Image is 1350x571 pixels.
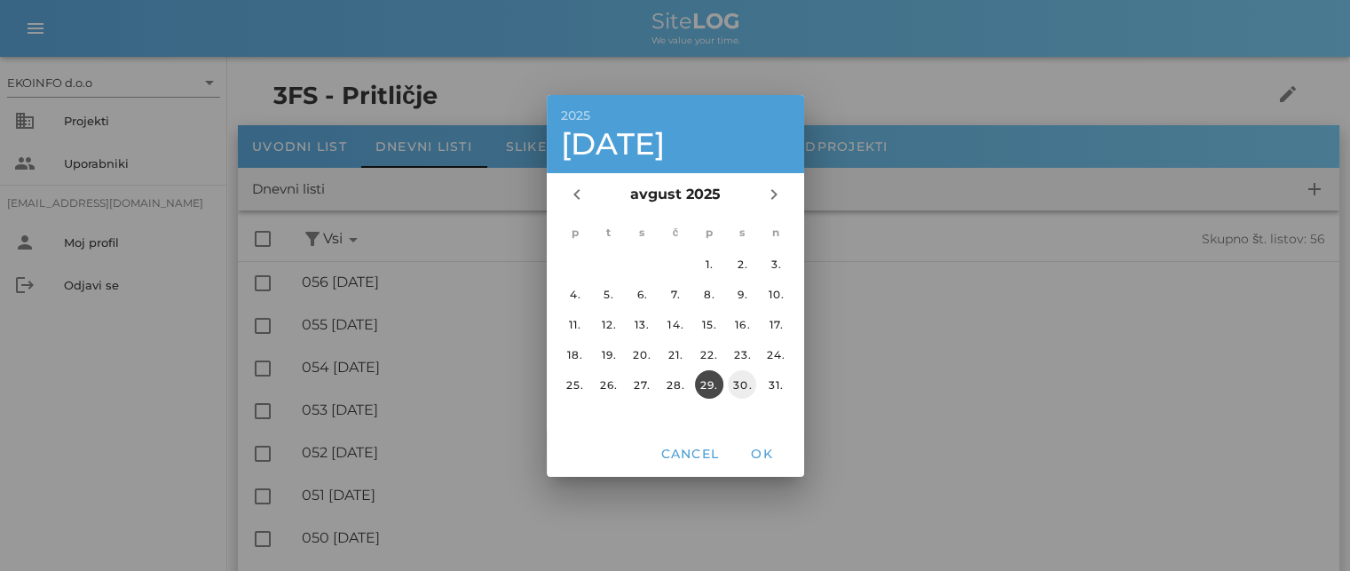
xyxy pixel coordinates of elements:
[660,370,689,399] button: 28.
[628,310,656,338] button: 13.
[762,287,790,300] div: 10.
[694,370,722,399] button: 29.
[566,184,588,205] i: chevron_left
[559,218,591,248] th: p
[728,370,756,399] button: 30.
[733,438,790,470] button: OK
[660,340,689,369] button: 21.
[1261,486,1350,571] div: Pripomoček za klepet
[728,340,756,369] button: 23.
[692,218,724,248] th: p
[694,340,722,369] button: 22.
[652,438,726,470] button: Cancel
[594,370,622,399] button: 26.
[762,377,790,391] div: 31.
[762,257,790,270] div: 3.
[659,218,691,248] th: č
[561,178,593,210] button: Prejšnji mesec
[728,287,756,300] div: 9.
[1261,486,1350,571] iframe: Chat Widget
[628,347,656,361] div: 20.
[560,347,588,361] div: 18.
[694,250,722,278] button: 1.
[594,347,622,361] div: 19.
[560,317,588,330] div: 11.
[594,340,622,369] button: 19.
[660,317,689,330] div: 14.
[762,310,790,338] button: 17.
[694,257,722,270] div: 1.
[762,370,790,399] button: 31.
[694,347,722,361] div: 22.
[561,109,790,122] div: 2025
[694,377,722,391] div: 29.
[660,287,689,300] div: 7.
[560,340,588,369] button: 18.
[694,280,722,308] button: 8.
[762,317,790,330] div: 17.
[728,317,756,330] div: 16.
[762,347,790,361] div: 24.
[560,377,588,391] div: 25.
[728,257,756,270] div: 2.
[560,310,588,338] button: 11.
[728,250,756,278] button: 2.
[763,184,785,205] i: chevron_right
[560,287,588,300] div: 4.
[728,347,756,361] div: 23.
[560,280,588,308] button: 4.
[628,287,656,300] div: 6.
[628,377,656,391] div: 27.
[762,340,790,369] button: 24.
[594,310,622,338] button: 12.
[560,370,588,399] button: 25.
[760,218,792,248] th: n
[628,317,656,330] div: 13.
[694,287,722,300] div: 8.
[594,317,622,330] div: 12.
[758,178,790,210] button: Naslednji mesec
[762,250,790,278] button: 3.
[694,317,722,330] div: 15.
[594,287,622,300] div: 5.
[626,218,658,248] th: s
[728,280,756,308] button: 9.
[660,280,689,308] button: 7.
[728,310,756,338] button: 16.
[594,280,622,308] button: 5.
[628,370,656,399] button: 27.
[660,377,689,391] div: 28.
[623,177,728,212] button: avgust 2025
[728,377,756,391] div: 30.
[740,446,783,462] span: OK
[762,280,790,308] button: 10.
[628,340,656,369] button: 20.
[726,218,758,248] th: s
[660,347,689,361] div: 21.
[694,310,722,338] button: 15.
[628,280,656,308] button: 6.
[592,218,624,248] th: t
[561,129,790,159] div: [DATE]
[594,377,622,391] div: 26.
[660,310,689,338] button: 14.
[659,446,719,462] span: Cancel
